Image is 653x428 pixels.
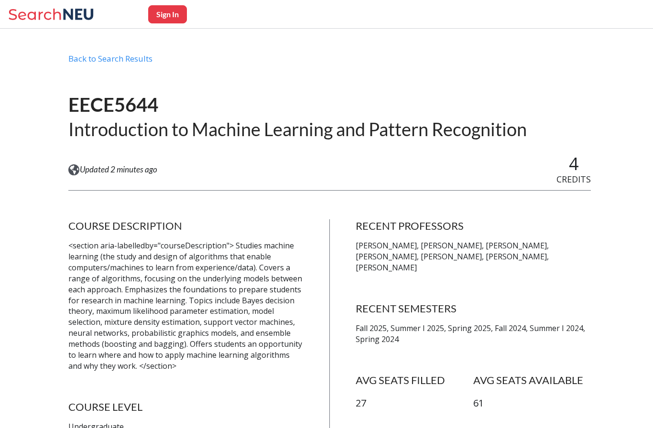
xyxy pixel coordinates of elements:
[148,5,187,23] button: Sign In
[68,93,527,117] h1: EECE5644
[569,152,579,175] span: 4
[473,374,591,387] h4: AVG SEATS AVAILABLE
[68,400,304,414] h4: COURSE LEVEL
[68,240,304,371] p: <section aria-labelledby="courseDescription"> Studies machine learning (the study and design of a...
[68,53,591,72] div: Back to Search Results
[68,219,304,233] h4: COURSE DESCRIPTION
[356,323,591,345] p: Fall 2025, Summer I 2025, Spring 2025, Fall 2024, Summer I 2024, Spring 2024
[356,240,591,273] p: [PERSON_NAME], [PERSON_NAME], [PERSON_NAME], [PERSON_NAME], [PERSON_NAME], [PERSON_NAME], [PERSON...
[80,164,157,175] span: Updated 2 minutes ago
[473,396,591,410] p: 61
[356,396,473,410] p: 27
[556,173,591,185] span: CREDITS
[356,302,591,315] h4: RECENT SEMESTERS
[68,118,527,141] h2: Introduction to Machine Learning and Pattern Recognition
[356,374,473,387] h4: AVG SEATS FILLED
[356,219,591,233] h4: RECENT PROFESSORS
